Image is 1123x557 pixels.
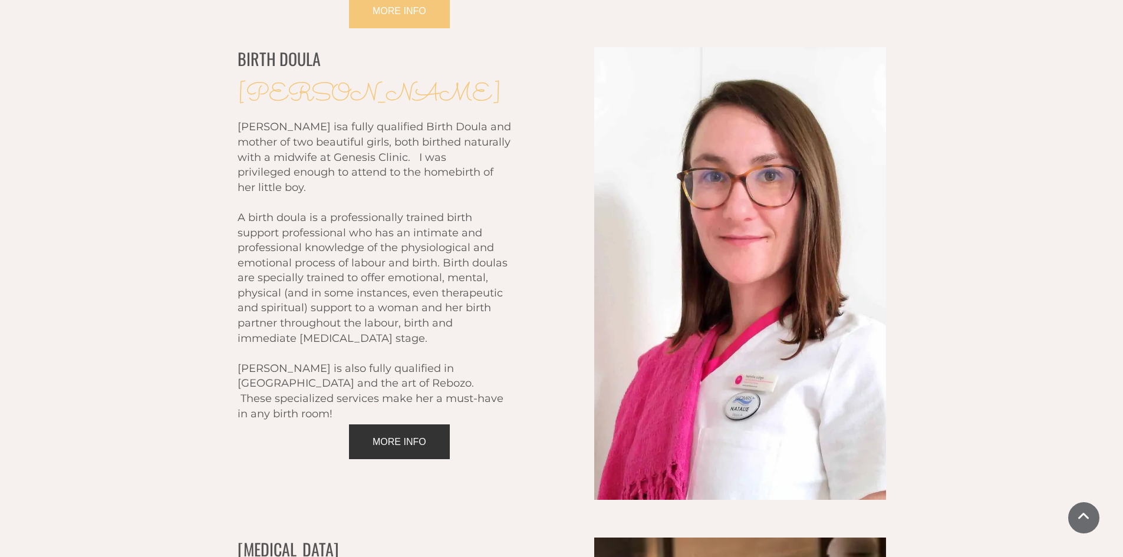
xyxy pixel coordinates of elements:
a: Scroll To Top [1068,502,1099,533]
span: a fully qualified Birth Doula and mother of two beautiful girls, both birthed naturally with a mi... [238,120,511,193]
span: [PERSON_NAME] [238,77,501,113]
span: [PERSON_NAME] is [238,120,342,133]
a: MORE INFO [349,424,450,459]
span: MORE INFO [373,6,426,16]
span: MORE INFO [373,437,426,447]
span: BIRTH DOULA [238,47,321,71]
span: A birth doula is a professionally trained birth support professional who has an intimate and prof... [238,211,508,345]
span: [PERSON_NAME] is also fully qualified in [GEOGRAPHIC_DATA] and the art of Rebozo. These specializ... [238,362,503,420]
